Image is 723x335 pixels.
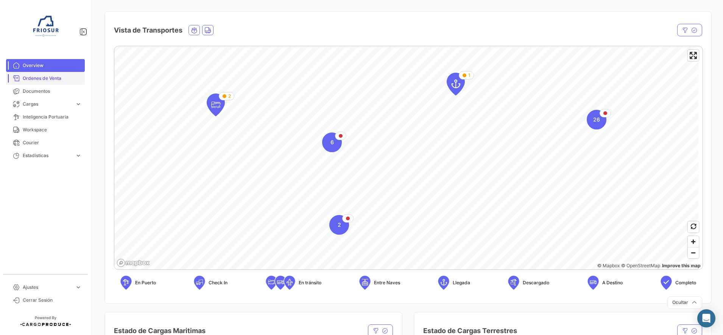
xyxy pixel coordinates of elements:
[75,101,82,108] span: expand_more
[23,114,82,120] span: Inteligencia Portuaria
[117,259,150,267] a: Mapbox logo
[447,73,465,95] div: Map marker
[189,25,199,35] button: Ocean
[688,236,699,247] button: Zoom in
[593,116,600,123] span: 26
[662,263,701,268] a: Map feedback
[453,279,470,286] span: Llegada
[23,297,82,304] span: Cerrar Sesión
[23,126,82,133] span: Workspace
[23,139,82,146] span: Courier
[675,279,696,286] span: Completo
[597,263,620,268] a: Mapbox
[667,296,702,309] button: Ocultar
[75,152,82,159] span: expand_more
[114,46,698,270] canvas: Map
[330,139,334,146] span: 6
[114,25,182,36] h4: Vista de Transportes
[688,50,699,61] button: Enter fullscreen
[26,9,64,47] img: 6ea6c92c-e42a-4aa8-800a-31a9cab4b7b0.jpg
[374,279,400,286] span: Entre Naves
[299,279,321,286] span: En tránsito
[523,279,549,286] span: Descargado
[602,279,623,286] span: A Destino
[228,93,231,100] span: 2
[23,101,72,108] span: Cargas
[621,263,660,268] a: OpenStreetMap
[6,85,85,98] a: Documentos
[329,215,349,235] div: Map marker
[23,88,82,95] span: Documentos
[322,132,342,152] div: Map marker
[587,110,606,129] div: Map marker
[207,93,225,116] div: Map marker
[135,279,156,286] span: En Puerto
[203,25,213,35] button: Land
[338,221,341,229] span: 2
[6,123,85,136] a: Workspace
[688,247,699,258] button: Zoom out
[6,72,85,85] a: Ordenes de Venta
[6,111,85,123] a: Inteligencia Portuaria
[697,309,715,327] div: Abrir Intercom Messenger
[23,75,82,82] span: Ordenes de Venta
[23,152,72,159] span: Estadísticas
[6,59,85,72] a: Overview
[6,136,85,149] a: Courier
[468,72,471,79] span: 1
[23,284,72,291] span: Ajustes
[75,284,82,291] span: expand_more
[23,62,82,69] span: Overview
[209,279,227,286] span: Check In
